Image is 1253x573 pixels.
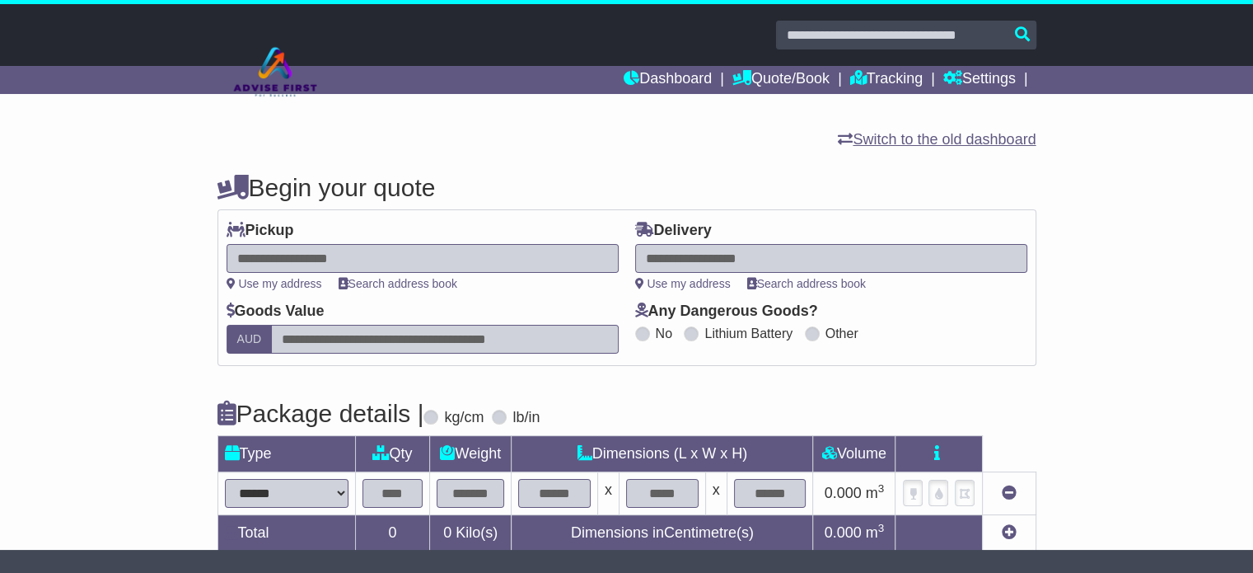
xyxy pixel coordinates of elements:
[444,409,484,427] label: kg/cm
[732,66,830,94] a: Quote/Book
[866,524,885,541] span: m
[704,326,792,341] label: Lithium Battery
[943,66,1016,94] a: Settings
[339,277,457,290] a: Search address book
[656,326,672,341] label: No
[838,131,1036,148] a: Switch to the old dashboard
[512,436,813,472] td: Dimensions (L x W x H)
[217,174,1036,201] h4: Begin your quote
[227,303,325,321] label: Goods Value
[512,515,813,552] td: Dimensions in Centimetre(s)
[355,436,430,472] td: Qty
[878,482,885,495] sup: 3
[430,436,512,472] td: Weight
[217,400,424,427] h4: Package details |
[227,325,273,354] label: AUD
[825,326,858,341] label: Other
[747,277,866,290] a: Search address book
[635,222,712,240] label: Delivery
[1002,524,1017,541] a: Add new item
[866,485,885,501] span: m
[705,472,727,515] td: x
[597,472,619,515] td: x
[227,277,322,290] a: Use my address
[878,522,885,534] sup: 3
[825,485,862,501] span: 0.000
[443,524,451,541] span: 0
[635,277,731,290] a: Use my address
[813,436,895,472] td: Volume
[355,515,430,552] td: 0
[217,436,355,472] td: Type
[825,524,862,541] span: 0.000
[635,303,818,321] label: Any Dangerous Goods?
[850,66,923,94] a: Tracking
[1002,485,1017,501] a: Remove this item
[624,66,712,94] a: Dashboard
[512,409,540,427] label: lb/in
[217,515,355,552] td: Total
[227,222,294,240] label: Pickup
[430,515,512,552] td: Kilo(s)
